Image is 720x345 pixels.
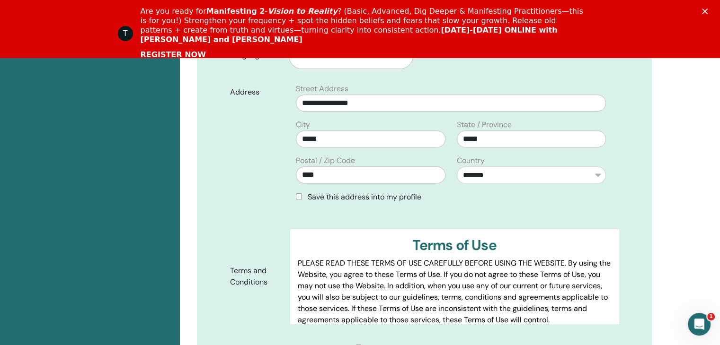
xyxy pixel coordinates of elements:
[457,119,512,130] label: State / Province
[702,9,711,14] div: Bezárás
[118,26,133,41] div: Profile image for ThetaHealing
[308,192,421,202] span: Save this address into my profile
[688,313,711,336] iframe: Intercom live chat
[296,83,348,95] label: Street Address
[267,7,338,16] i: Vision to Reality
[298,258,611,326] p: PLEASE READ THESE TERMS OF USE CAREFULLY BEFORE USING THE WEBSITE. By using the Website, you agre...
[206,7,265,16] b: Manifesting 2
[223,262,290,291] label: Terms and Conditions
[141,7,587,44] div: Are you ready for - ? (Basic, Advanced, Dig Deeper & Manifesting Practitioners—this is for you!) ...
[298,237,611,254] h3: Terms of Use
[296,155,355,166] label: Postal / Zip Code
[223,83,290,101] label: Address
[141,26,558,44] b: [DATE]-[DATE] ONLINE with [PERSON_NAME] and [PERSON_NAME]
[141,50,206,60] a: REGISTER NOW
[296,119,310,130] label: City
[707,313,715,320] span: 1
[457,155,485,166] label: Country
